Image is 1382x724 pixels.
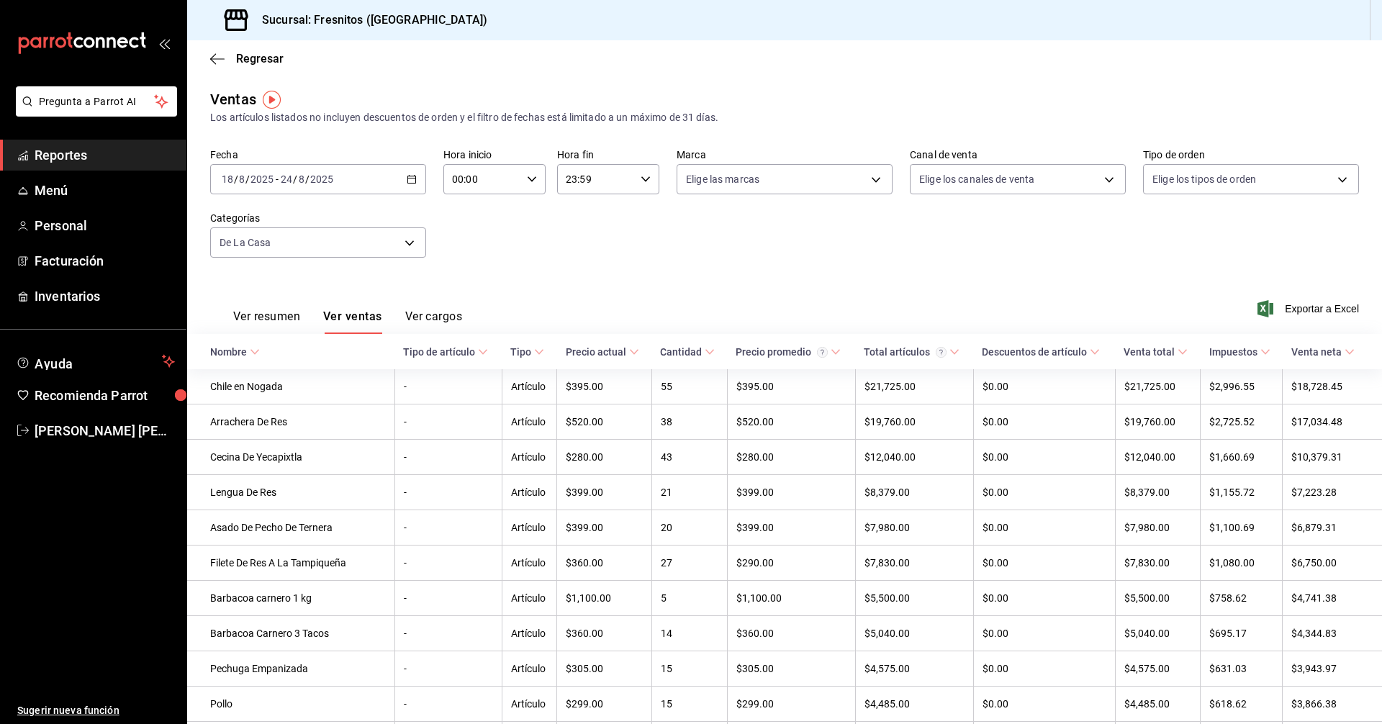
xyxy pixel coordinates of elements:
[1201,616,1283,651] td: $695.17
[502,369,556,404] td: Artículo
[677,150,893,160] label: Marca
[1115,404,1200,440] td: $19,760.00
[686,172,759,186] span: Elige las marcas
[557,581,652,616] td: $1,100.00
[510,346,544,358] span: Tipo
[1283,581,1382,616] td: $4,741.38
[502,440,556,475] td: Artículo
[35,386,175,405] span: Recomienda Parrot
[35,421,175,440] span: [PERSON_NAME] [PERSON_NAME]
[1115,440,1200,475] td: $12,040.00
[557,369,652,404] td: $395.00
[651,440,727,475] td: 43
[210,89,256,110] div: Ventas
[1283,404,1382,440] td: $17,034.48
[210,52,284,65] button: Regresar
[187,475,394,510] td: Lengua De Res
[502,687,556,722] td: Artículo
[936,347,947,358] svg: El total artículos considera cambios de precios en los artículos así como costos adicionales por ...
[245,173,250,185] span: /
[727,616,855,651] td: $360.00
[1201,510,1283,546] td: $1,100.69
[973,651,1115,687] td: $0.00
[973,440,1115,475] td: $0.00
[910,150,1126,160] label: Canal de venta
[557,404,652,440] td: $520.00
[1201,404,1283,440] td: $2,725.52
[394,546,502,581] td: -
[973,404,1115,440] td: $0.00
[35,145,175,165] span: Reportes
[557,616,652,651] td: $360.00
[651,475,727,510] td: 21
[187,616,394,651] td: Barbacoa Carnero 3 Tacos
[855,404,973,440] td: $19,760.00
[394,404,502,440] td: -
[35,251,175,271] span: Facturación
[660,346,702,358] div: Cantidad
[1291,346,1355,358] span: Venta neta
[727,369,855,404] td: $395.00
[263,91,281,109] img: Tooltip marker
[220,235,271,250] span: De La Casa
[403,346,488,358] span: Tipo de artículo
[10,104,177,119] a: Pregunta a Parrot AI
[1115,616,1200,651] td: $5,040.00
[502,510,556,546] td: Artículo
[855,369,973,404] td: $21,725.00
[557,440,652,475] td: $280.00
[973,510,1115,546] td: $0.00
[1115,546,1200,581] td: $7,830.00
[250,173,274,185] input: ----
[973,581,1115,616] td: $0.00
[236,52,284,65] span: Regresar
[855,651,973,687] td: $4,575.00
[919,172,1034,186] span: Elige los canales de venta
[17,703,175,718] span: Sugerir nueva función
[727,475,855,510] td: $399.00
[855,687,973,722] td: $4,485.00
[323,309,382,334] button: Ver ventas
[1209,346,1257,358] div: Impuestos
[973,687,1115,722] td: $0.00
[557,475,652,510] td: $399.00
[187,440,394,475] td: Cecina De Yecapixtla
[305,173,310,185] span: /
[1115,475,1200,510] td: $8,379.00
[727,687,855,722] td: $299.00
[394,687,502,722] td: -
[1201,651,1283,687] td: $631.03
[855,440,973,475] td: $12,040.00
[510,346,531,358] div: Tipo
[394,369,502,404] td: -
[727,581,855,616] td: $1,100.00
[238,173,245,185] input: --
[293,173,297,185] span: /
[502,581,556,616] td: Artículo
[187,546,394,581] td: Filete De Res A La Tampiqueña
[394,651,502,687] td: -
[736,346,841,358] span: Precio promedio
[1115,581,1200,616] td: $5,500.00
[310,173,334,185] input: ----
[1283,369,1382,404] td: $18,728.45
[394,616,502,651] td: -
[233,309,300,334] button: Ver resumen
[187,651,394,687] td: Pechuga Empanizada
[35,286,175,306] span: Inventarios
[973,616,1115,651] td: $0.00
[394,440,502,475] td: -
[210,346,260,358] span: Nombre
[210,150,426,160] label: Fecha
[187,404,394,440] td: Arrachera De Res
[855,546,973,581] td: $7,830.00
[736,346,828,358] div: Precio promedio
[973,369,1115,404] td: $0.00
[727,440,855,475] td: $280.00
[250,12,487,29] h3: Sucursal: Fresnitos ([GEOGRAPHIC_DATA])
[1209,346,1270,358] span: Impuestos
[651,651,727,687] td: 15
[502,475,556,510] td: Artículo
[1260,300,1359,317] button: Exportar a Excel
